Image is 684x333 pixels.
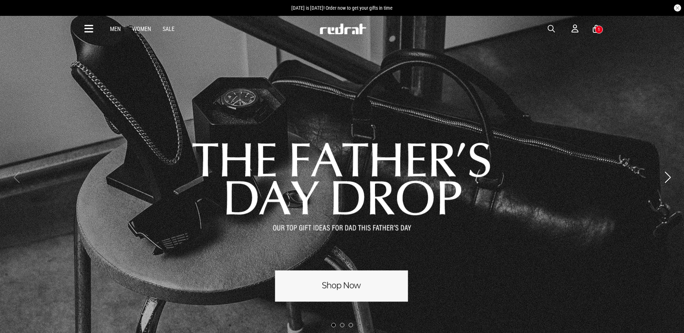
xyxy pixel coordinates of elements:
a: Men [110,26,121,32]
div: 1 [598,27,600,32]
a: 1 [593,25,600,33]
button: Previous slide [12,169,21,185]
button: Next slide [663,169,672,185]
img: Redrat logo [319,23,367,34]
span: [DATE] is [DATE]! Order now to get your gifts in time [291,5,393,11]
a: Women [132,26,151,32]
a: Sale [163,26,175,32]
